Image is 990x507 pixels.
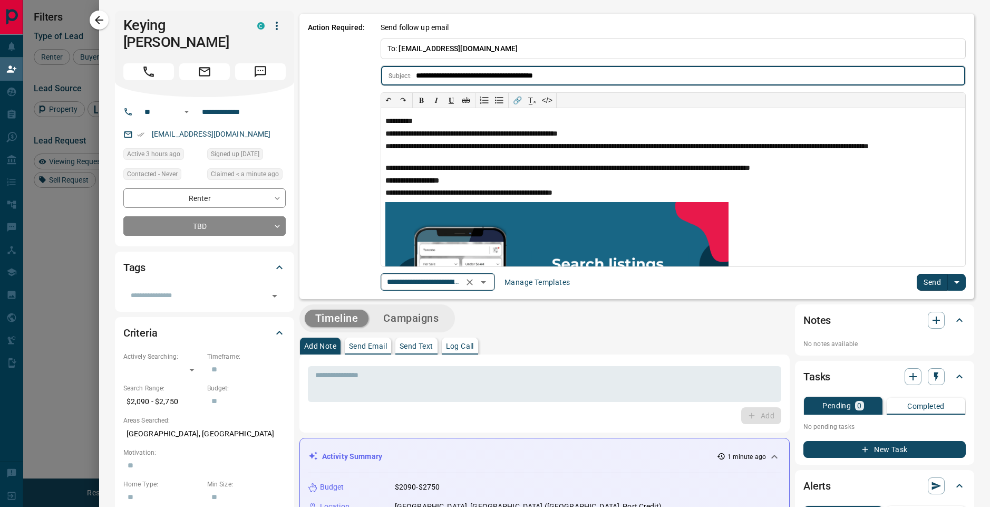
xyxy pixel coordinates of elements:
button: 🔗 [510,93,525,108]
p: $2,090 - $2,750 [123,393,202,410]
p: Send Email [349,342,387,350]
span: 𝐔 [449,96,454,104]
div: Tags [123,255,286,280]
button: Bullet list [492,93,507,108]
p: Send follow up email [381,22,449,33]
span: Email [179,63,230,80]
div: Renter [123,188,286,208]
p: Home Type: [123,480,202,489]
p: No pending tasks [803,419,966,435]
button: Open [180,106,193,118]
img: search_like_a_pro.png [385,202,729,352]
p: Areas Searched: [123,416,286,425]
p: Pending [822,402,851,409]
button: Numbered list [477,93,492,108]
h2: Notes [803,312,831,329]
p: Motivation: [123,448,286,457]
p: Actively Searching: [123,352,202,361]
p: Timeframe: [207,352,286,361]
div: Tasks [803,364,966,389]
button: Open [476,275,491,290]
button: ↶ [381,93,396,108]
div: Activity Summary1 minute ago [308,447,781,466]
h2: Alerts [803,477,831,494]
button: </> [540,93,555,108]
svg: Email Verified [137,131,144,138]
div: Alerts [803,473,966,499]
p: 0 [857,402,861,409]
div: Tue Dec 06 2022 [207,148,286,163]
div: split button [917,274,966,291]
button: ↷ [396,93,411,108]
div: TBD [123,216,286,236]
button: New Task [803,441,966,458]
button: 𝐔 [444,93,459,108]
button: T̲ₓ [525,93,540,108]
div: Criteria [123,320,286,346]
a: [EMAIL_ADDRESS][DOMAIN_NAME] [152,130,271,138]
p: Log Call [446,342,474,350]
button: Manage Templates [498,274,576,291]
button: 𝑰 [429,93,444,108]
button: Campaigns [373,310,449,327]
p: To: [381,39,966,59]
span: Message [235,63,286,80]
p: Send Text [400,342,433,350]
div: Tue Oct 14 2025 [207,168,286,183]
s: ab [462,96,470,104]
p: $2090-$2750 [395,482,440,493]
p: Min Size: [207,480,286,489]
p: 1 minute ago [727,452,766,462]
div: Notes [803,308,966,333]
button: Open [267,289,282,303]
button: Clear [462,275,477,290]
p: No notes available [803,339,966,349]
span: Call [123,63,174,80]
button: Send [917,274,948,291]
h1: Keying [PERSON_NAME] [123,17,241,51]
p: Add Note [304,342,336,350]
p: Subject: [389,71,412,81]
button: ab [459,93,473,108]
p: Completed [907,403,945,410]
p: Budget: [207,384,286,393]
button: Timeline [305,310,369,327]
button: 𝐁 [414,93,429,108]
p: [GEOGRAPHIC_DATA], [GEOGRAPHIC_DATA] [123,425,286,443]
span: Contacted - Never [127,169,178,179]
span: Signed up [DATE] [211,149,259,159]
h2: Criteria [123,324,158,341]
span: Active 3 hours ago [127,149,180,159]
p: Activity Summary [322,451,382,462]
p: Search Range: [123,384,202,393]
div: Tue Oct 14 2025 [123,148,202,163]
h2: Tasks [803,368,830,385]
h2: Tags [123,259,145,276]
div: condos.ca [257,22,265,30]
p: Action Required: [308,22,365,291]
span: Claimed < a minute ago [211,169,279,179]
span: [EMAIL_ADDRESS][DOMAIN_NAME] [399,44,518,53]
p: Budget [320,482,344,493]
